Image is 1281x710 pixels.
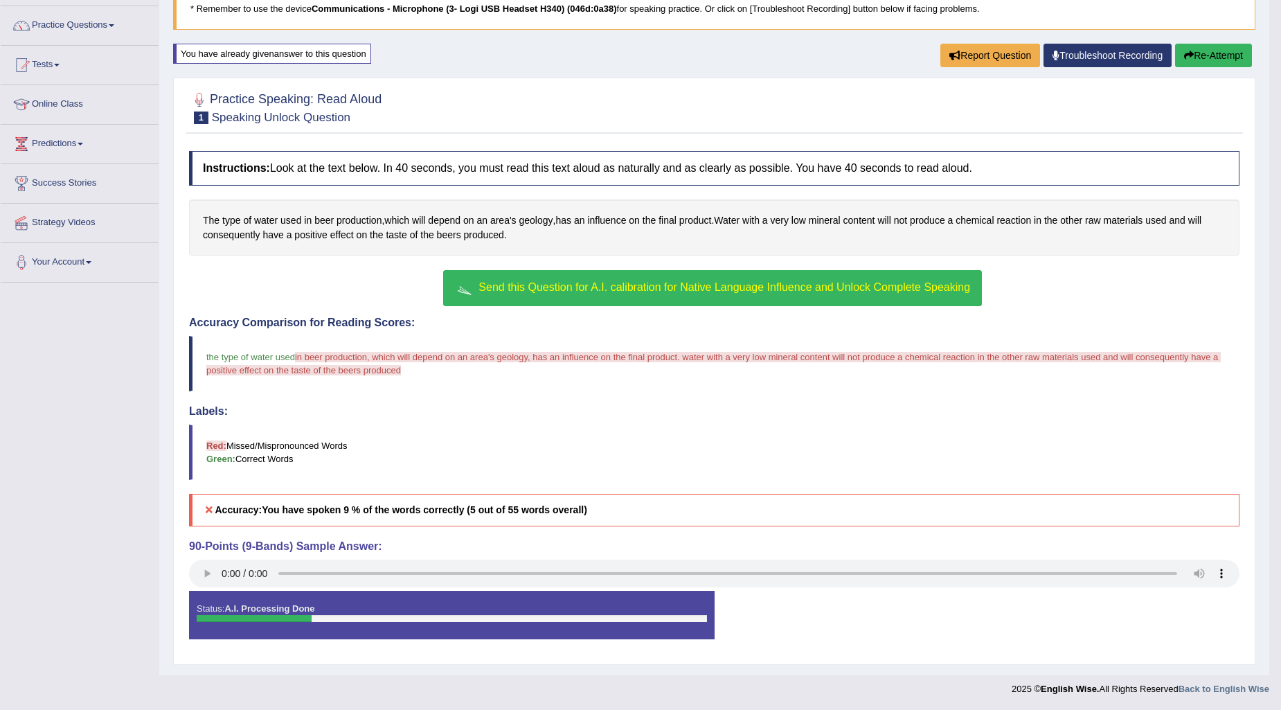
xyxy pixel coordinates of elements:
span: Click to see word definition [222,213,240,228]
span: Click to see word definition [357,228,368,242]
span: Click to see word definition [428,213,460,228]
span: Click to see word definition [762,213,768,228]
span: Click to see word definition [948,213,953,228]
span: Click to see word definition [203,213,220,228]
span: Click to see word definition [386,228,406,242]
span: Click to see word definition [304,213,312,228]
span: Click to see word definition [384,213,409,228]
span: Click to see word definition [262,228,283,242]
span: Click to see word definition [894,213,907,228]
h4: Look at the text below. In 40 seconds, you must read this text aloud as naturally and as clearly ... [189,151,1239,186]
span: Click to see word definition [254,213,278,228]
span: Click to see word definition [1188,213,1201,228]
div: You have already given answer to this question [173,44,371,64]
button: Send this Question for A.I. calibration for Native Language Influence and Unlock Complete Speaking [443,270,982,306]
blockquote: Missed/Mispronounced Words Correct Words [189,425,1239,480]
span: Click to see word definition [1104,213,1143,228]
span: Click to see word definition [490,213,517,228]
span: Click to see word definition [843,213,875,228]
span: Click to see word definition [420,228,433,242]
span: Click to see word definition [437,228,461,242]
h5: Accuracy: [189,494,1239,526]
h2: Practice Speaking: Read Aloud [189,89,382,124]
div: , , . . [189,199,1239,256]
a: Practice Questions [1,6,159,41]
span: Click to see word definition [956,213,994,228]
button: Report Question [940,44,1040,67]
small: Speaking Unlock Question [212,111,350,124]
span: in beer production, which will depend on an area's geology, has an influence on the final product... [206,352,1221,375]
span: Click to see word definition [659,213,677,228]
span: Click to see word definition [330,228,354,242]
span: Click to see word definition [714,213,740,228]
h4: 90-Points (9-Bands) Sample Answer: [189,540,1239,553]
div: Status: [189,591,715,639]
span: Click to see word definition [587,213,626,228]
span: Click to see word definition [337,213,382,228]
span: Click to see word definition [555,213,571,228]
span: 1 [194,112,208,124]
b: Instructions: [203,162,270,174]
span: Click to see word definition [463,213,474,228]
a: Online Class [1,85,159,120]
strong: A.I. Processing Done [224,603,314,614]
span: Click to see word definition [1169,213,1185,228]
span: Click to see word definition [629,213,640,228]
a: Your Account [1,243,159,278]
span: Click to see word definition [996,213,1031,228]
span: Click to see word definition [1034,213,1041,228]
strong: English Wise. [1041,684,1099,694]
span: Click to see word definition [280,213,301,228]
b: Green: [206,454,235,464]
b: You have spoken 9 % of the words correctly (5 out of 55 words overall) [262,504,587,515]
a: Back to English Wise [1179,684,1269,694]
span: Click to see word definition [519,213,553,228]
a: Troubleshoot Recording [1043,44,1172,67]
a: Success Stories [1,164,159,199]
span: Click to see word definition [294,228,327,242]
span: Click to see word definition [742,213,760,228]
span: the type of water used [206,352,295,362]
span: Click to see word definition [370,228,383,242]
a: Strategy Videos [1,204,159,238]
span: Click to see word definition [809,213,841,228]
span: Click to see word definition [243,213,251,228]
span: Click to see word definition [476,213,487,228]
button: Re-Attempt [1175,44,1252,67]
a: Predictions [1,125,159,159]
span: Click to see word definition [574,213,585,228]
h4: Accuracy Comparison for Reading Scores: [189,317,1239,329]
span: Click to see word definition [877,213,890,228]
span: Click to see word definition [1060,213,1082,228]
span: Click to see word definition [679,213,712,228]
b: Red: [206,441,226,451]
span: Click to see word definition [771,213,789,228]
span: Click to see word definition [643,213,656,228]
span: Click to see word definition [464,228,504,242]
h4: Labels: [189,405,1239,418]
span: Click to see word definition [1145,213,1166,228]
span: Click to see word definition [412,213,425,228]
div: 2025 © All Rights Reserved [1012,675,1269,695]
b: Communications - Microphone (3- Logi USB Headset H340) (046d:0a38) [312,3,617,14]
span: Click to see word definition [910,213,945,228]
span: Click to see word definition [287,228,292,242]
span: Click to see word definition [410,228,418,242]
span: Click to see word definition [314,213,334,228]
span: Click to see word definition [791,213,806,228]
a: Tests [1,46,159,80]
span: Click to see word definition [1044,213,1057,228]
span: Click to see word definition [1085,213,1101,228]
span: Click to see word definition [203,228,260,242]
span: Send this Question for A.I. calibration for Native Language Influence and Unlock Complete Speaking [478,281,970,293]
